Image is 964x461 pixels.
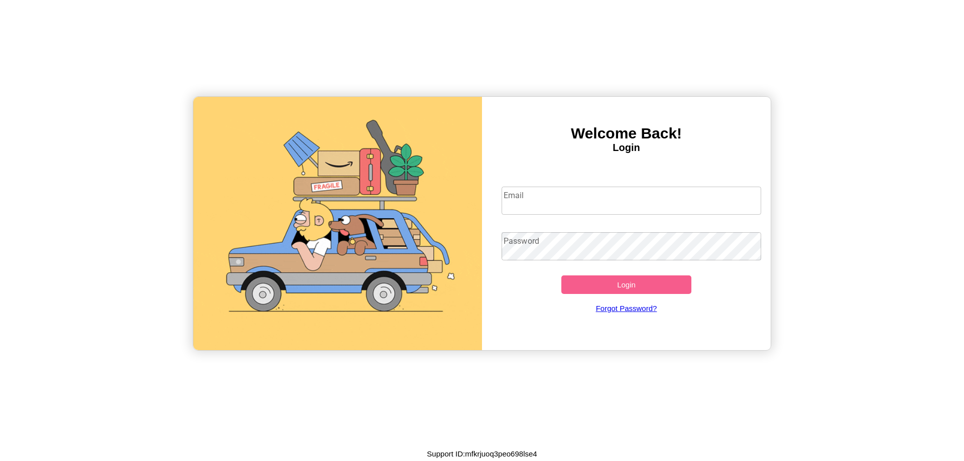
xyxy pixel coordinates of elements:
[193,97,482,350] img: gif
[561,275,691,294] button: Login
[497,294,757,323] a: Forgot Password?
[427,447,537,460] p: Support ID: mfkrjuoq3peo698lse4
[482,142,771,153] h4: Login
[482,125,771,142] h3: Welcome Back!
